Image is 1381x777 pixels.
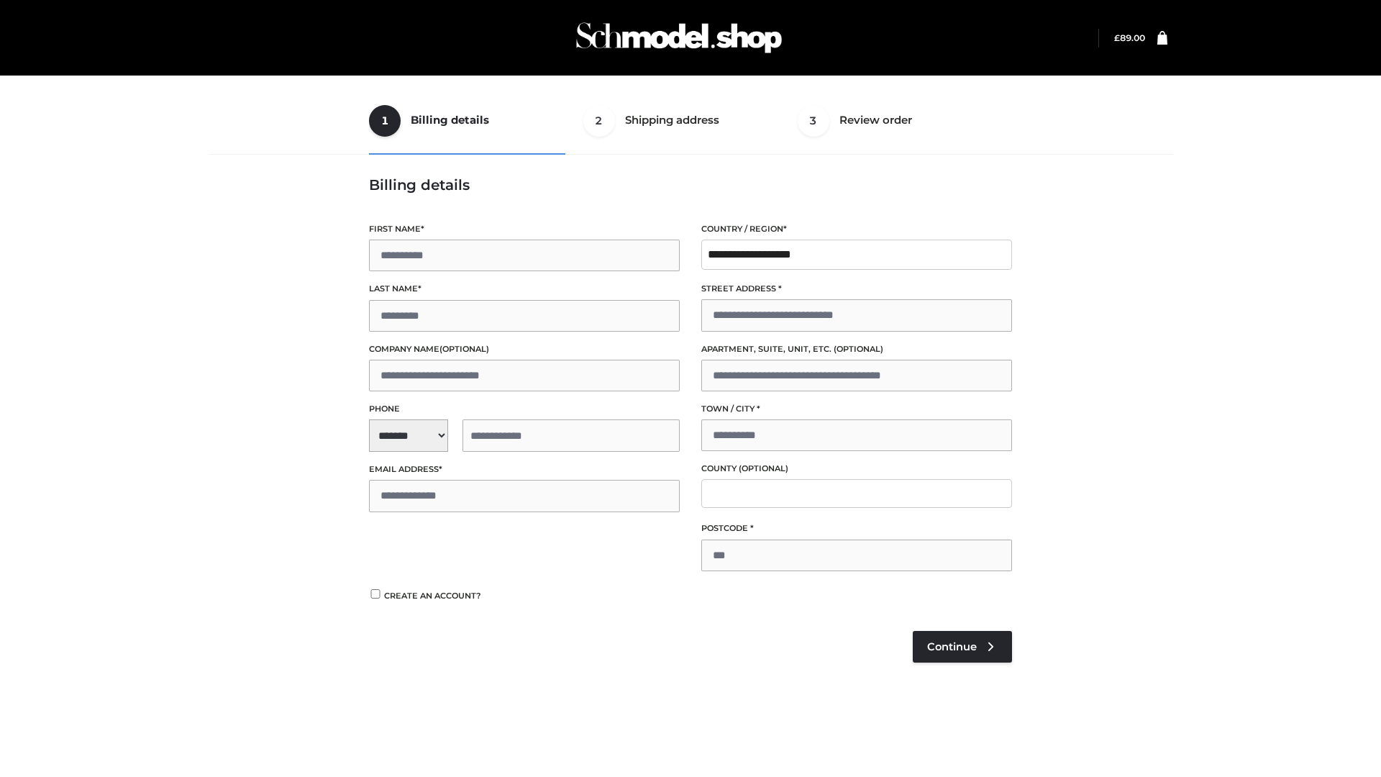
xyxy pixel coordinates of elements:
[369,589,382,599] input: Create an account?
[834,344,883,354] span: (optional)
[927,640,977,653] span: Continue
[913,631,1012,663] a: Continue
[1114,32,1145,43] bdi: 89.00
[369,222,680,236] label: First name
[701,222,1012,236] label: Country / Region
[369,342,680,356] label: Company name
[384,591,481,601] span: Create an account?
[701,522,1012,535] label: Postcode
[701,402,1012,416] label: Town / City
[739,463,788,473] span: (optional)
[369,463,680,476] label: Email address
[1114,32,1145,43] a: £89.00
[571,9,787,66] img: Schmodel Admin 964
[369,282,680,296] label: Last name
[701,282,1012,296] label: Street address
[439,344,489,354] span: (optional)
[369,402,680,416] label: Phone
[701,342,1012,356] label: Apartment, suite, unit, etc.
[1114,32,1120,43] span: £
[369,176,1012,194] h3: Billing details
[701,462,1012,476] label: County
